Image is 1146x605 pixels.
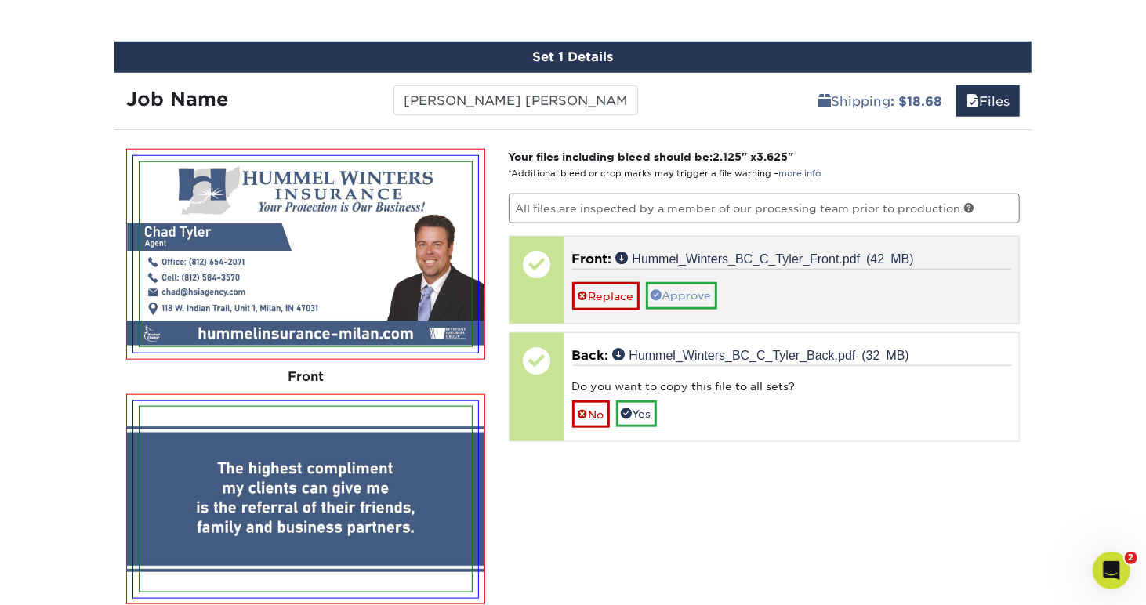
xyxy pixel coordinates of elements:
a: more info [779,168,821,179]
span: files [966,94,979,109]
input: Enter a job name [393,85,637,115]
a: Shipping: $18.68 [808,85,952,117]
iframe: Intercom live chat [1093,552,1130,589]
span: 3.625 [757,150,789,163]
small: *Additional bleed or crop marks may trigger a file warning – [509,168,821,179]
div: Front [126,360,485,394]
a: Hummel_Winters_BC_C_Tyler_Back.pdf (32 MB) [613,348,909,360]
strong: Job Name [126,88,228,110]
a: No [572,400,610,428]
div: Do you want to copy this file to all sets? [572,379,1012,400]
a: Approve [646,282,717,309]
strong: Your files including bleed should be: " x " [509,150,794,163]
span: 2.125 [713,150,742,163]
span: Back: [572,348,609,363]
span: Front: [572,252,612,266]
p: All files are inspected by a member of our processing team prior to production. [509,194,1021,223]
b: : $18.68 [890,94,942,109]
a: Replace [572,282,640,310]
div: Set 1 Details [114,42,1032,73]
span: 2 [1125,552,1137,564]
a: Hummel_Winters_BC_C_Tyler_Front.pdf (42 MB) [616,252,914,264]
a: Yes [616,400,657,427]
span: shipping [818,94,831,109]
a: Files [956,85,1020,117]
